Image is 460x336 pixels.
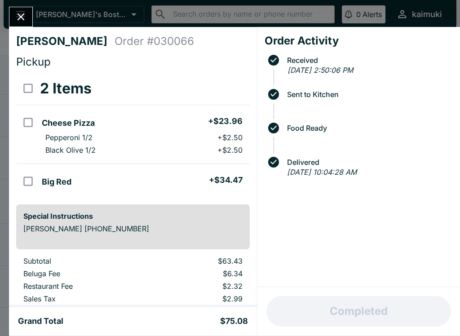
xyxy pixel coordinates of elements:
[23,224,243,233] p: [PERSON_NAME] [PHONE_NUMBER]
[154,282,242,291] p: $2.32
[154,294,242,303] p: $2.99
[23,256,140,265] p: Subtotal
[154,256,242,265] p: $63.43
[40,80,92,97] h3: 2 Items
[220,316,248,327] h5: $75.08
[287,66,353,75] em: [DATE] 2:50:06 PM
[283,124,453,132] span: Food Ready
[23,294,140,303] p: Sales Tax
[208,116,243,127] h5: + $23.96
[217,133,243,142] p: + $2.50
[16,72,250,197] table: orders table
[45,133,93,142] p: Pepperoni 1/2
[23,212,243,221] h6: Special Instructions
[23,282,140,291] p: Restaurant Fee
[287,168,357,177] em: [DATE] 10:04:28 AM
[265,34,453,48] h4: Order Activity
[283,56,453,64] span: Received
[23,269,140,278] p: Beluga Fee
[9,7,32,27] button: Close
[16,35,115,48] h4: [PERSON_NAME]
[115,35,194,48] h4: Order # 030066
[217,146,243,155] p: + $2.50
[16,256,250,307] table: orders table
[42,177,71,187] h5: Big Red
[16,55,51,68] span: Pickup
[209,175,243,186] h5: + $34.47
[283,158,453,166] span: Delivered
[45,146,96,155] p: Black Olive 1/2
[283,90,453,98] span: Sent to Kitchen
[154,269,242,278] p: $6.34
[42,118,95,128] h5: Cheese Pizza
[18,316,63,327] h5: Grand Total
